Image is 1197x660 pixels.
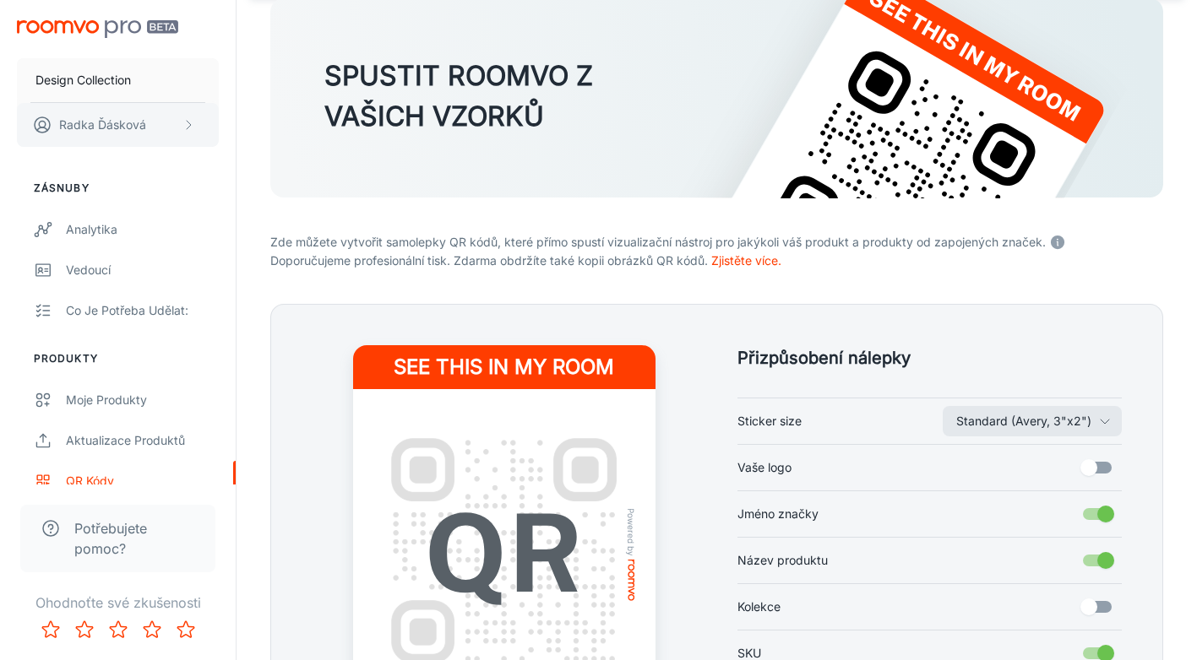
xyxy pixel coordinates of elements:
[35,71,131,89] p: Design Collection
[737,458,792,477] span: Vaše logo
[737,412,802,430] span: Sticker size
[737,345,1123,371] h5: Přizpůsobení nálepky
[324,56,593,137] h3: SPUSTIT ROOMVO Z VAŠICH VZORKŮ
[66,391,219,409] div: Moje produkty
[101,613,135,646] button: Rate 3 star
[628,560,634,601] img: roomvo
[66,472,219,490] div: QR kódy
[169,613,203,646] button: Rate 5 star
[17,58,219,102] button: Design Collection
[623,508,639,556] span: Powered by
[270,252,1163,270] p: Doporučujeme profesionální tisk. Zdarma obdržíte také kopii obrázků QR kódů.
[17,103,219,147] button: Radka Ďásková
[68,613,101,646] button: Rate 2 star
[59,116,146,134] p: Radka Ďásková
[711,253,781,268] a: Zjistěte více.
[66,261,219,279] div: Vedoucí
[270,230,1163,252] p: Zde můžete vytvořit samolepky QR kódů, které přímo spustí vizualizační nástroj pro jakýkoli váš p...
[14,592,222,613] p: Ohodnoťte své zkušenosti
[74,518,195,559] span: Potřebujete pomoc?
[34,613,68,646] button: Rate 1 star
[353,345,656,389] h4: See this in my room
[66,301,219,320] div: Co je potřeba udělat:
[66,431,219,450] div: Aktualizace produktů
[135,613,169,646] button: Rate 4 star
[943,406,1122,436] button: Sticker size
[737,598,781,616] span: Kolekce
[17,20,178,38] img: Roomvo PRO Beta
[66,220,219,239] div: Analytika
[737,551,828,570] span: Název produktu
[737,505,819,523] span: Jméno značky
